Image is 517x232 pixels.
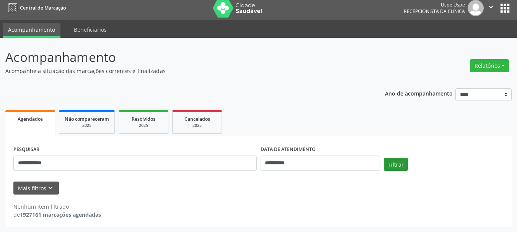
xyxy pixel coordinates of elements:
[13,211,101,219] div: de
[487,3,495,11] i: 
[13,182,59,195] button: Mais filtroskeyboard_arrow_down
[498,2,512,15] button: apps
[385,88,453,98] p: Ano de acompanhamento
[5,48,360,67] p: Acompanhamento
[184,116,210,122] span: Cancelados
[20,5,66,11] span: Central de Marcação
[20,211,101,218] strong: 1927161 marcações agendadas
[178,123,216,128] div: 2025
[261,144,316,156] label: DATA DE ATENDIMENTO
[18,116,43,122] span: Agendados
[65,116,109,122] span: Não compareceram
[132,116,155,122] span: Resolvidos
[124,123,163,128] div: 2025
[470,59,509,72] button: Relatórios
[13,144,39,156] label: PESQUISAR
[404,8,465,15] span: Recepcionista da clínica
[68,23,112,36] a: Beneficiários
[404,2,465,8] div: Uspe Uspe
[5,2,66,14] a: Central de Marcação
[5,67,360,75] p: Acompanhe a situação das marcações correntes e finalizadas
[13,203,101,211] div: Nenhum item filtrado
[384,158,408,171] button: Filtrar
[46,184,55,192] i: keyboard_arrow_down
[3,23,60,38] a: Acompanhamento
[65,123,109,128] div: 2025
